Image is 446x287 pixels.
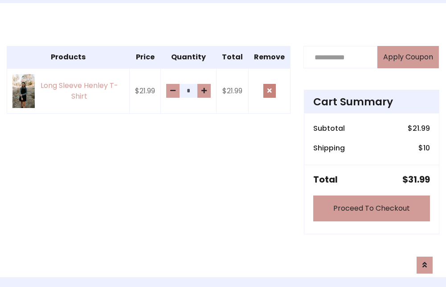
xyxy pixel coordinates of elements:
th: Quantity [161,46,217,69]
h6: $ [418,144,430,152]
span: 31.99 [408,173,430,186]
td: $21.99 [130,68,161,113]
h5: Total [313,174,338,185]
h6: Shipping [313,144,345,152]
h6: $ [408,124,430,133]
th: Remove [249,46,291,69]
a: Proceed To Checkout [313,195,430,221]
h6: Subtotal [313,124,345,133]
button: Apply Coupon [377,46,439,68]
h5: $ [402,174,430,185]
a: Long Sleeve Henley T-Shirt [12,74,124,108]
th: Products [7,46,130,69]
th: Total [217,46,249,69]
span: 10 [423,143,430,153]
th: Price [130,46,161,69]
span: 21.99 [413,123,430,133]
h4: Cart Summary [313,96,430,108]
td: $21.99 [217,68,249,113]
